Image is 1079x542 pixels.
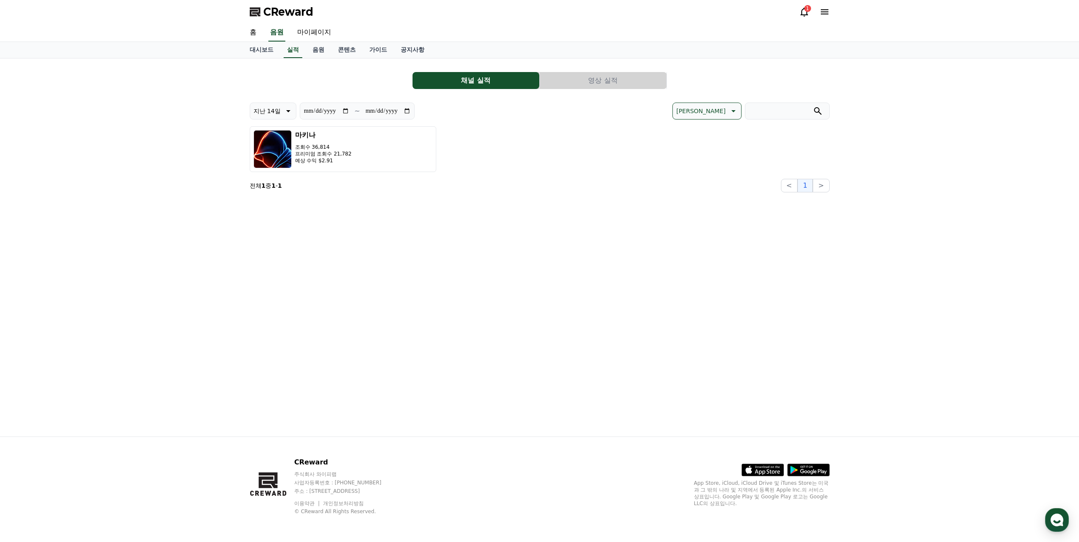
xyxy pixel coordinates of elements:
[797,179,813,192] button: 1
[268,24,285,42] a: 음원
[294,488,398,495] p: 주소 : [STREET_ADDRESS]
[781,179,797,192] button: <
[295,144,352,150] p: 조회수 36,814
[294,471,398,478] p: 주식회사 와이피랩
[295,157,352,164] p: 예상 수익 $2.91
[676,105,725,117] p: [PERSON_NAME]
[27,281,32,288] span: 홈
[331,42,362,58] a: 콘텐츠
[295,130,352,140] h3: 마키나
[672,103,741,120] button: [PERSON_NAME]
[250,5,313,19] a: CReward
[294,479,398,486] p: 사업자등록번호 : [PHONE_NUMBER]
[263,5,313,19] span: CReward
[250,126,436,172] button: 마키나 조회수 36,814 프리미엄 조회수 21,782 예상 수익 $2.91
[294,457,398,467] p: CReward
[540,72,667,89] a: 영상 실적
[78,282,88,289] span: 대화
[243,24,263,42] a: 홈
[362,42,394,58] a: 가이드
[243,42,280,58] a: 대시보드
[694,480,830,507] p: App Store, iCloud, iCloud Drive 및 iTunes Store는 미국과 그 밖의 나라 및 지역에서 등록된 Apple Inc.의 서비스 상표입니다. Goo...
[109,269,163,290] a: 설정
[254,130,292,168] img: 마키나
[290,24,338,42] a: 마이페이지
[262,182,266,189] strong: 1
[813,179,829,192] button: >
[250,181,282,190] p: 전체 중 -
[284,42,302,58] a: 실적
[271,182,276,189] strong: 1
[3,269,56,290] a: 홈
[294,500,321,506] a: 이용약관
[294,508,398,515] p: © CReward All Rights Reserved.
[323,500,364,506] a: 개인정보처리방침
[540,72,666,89] button: 영상 실적
[413,72,539,89] button: 채널 실적
[306,42,331,58] a: 음원
[56,269,109,290] a: 대화
[799,7,809,17] a: 1
[278,182,282,189] strong: 1
[354,106,360,116] p: ~
[131,281,141,288] span: 설정
[250,103,296,120] button: 지난 14일
[804,5,811,12] div: 1
[394,42,431,58] a: 공지사항
[413,72,540,89] a: 채널 실적
[295,150,352,157] p: 프리미엄 조회수 21,782
[254,105,281,117] p: 지난 14일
